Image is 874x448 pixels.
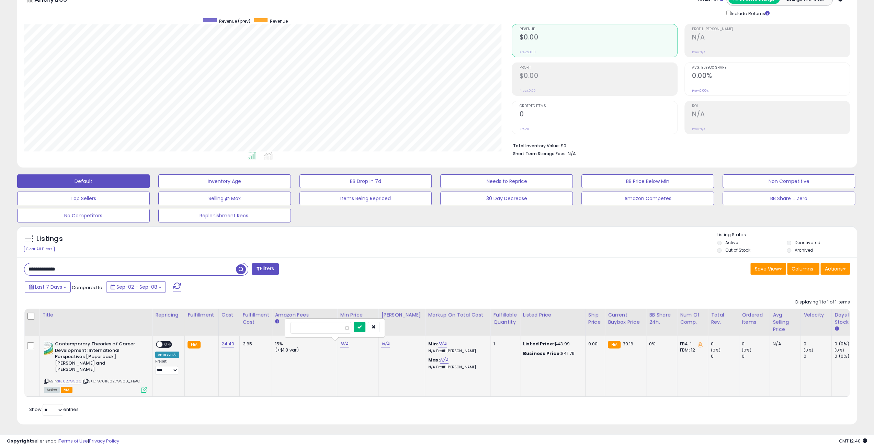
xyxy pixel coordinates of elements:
[804,353,831,359] div: 0
[17,209,150,222] button: No Competitors
[588,311,602,326] div: Ship Price
[158,174,291,188] button: Inventory Age
[17,192,150,205] button: Top Sellers
[692,127,705,131] small: Prev: N/A
[692,72,850,81] h2: 0.00%
[649,341,672,347] div: 0%
[428,341,438,347] b: Min:
[275,347,332,353] div: (+$1.8 var)
[692,50,705,54] small: Prev: N/A
[44,387,60,393] span: All listings currently available for purchase on Amazon
[725,247,750,253] label: Out of Stock
[608,311,643,326] div: Current Buybox Price
[299,174,432,188] button: BB Drop in 7d
[773,311,798,333] div: Avg Selling Price
[222,341,235,347] a: 24.49
[440,174,573,188] button: Needs to Reprice
[440,357,448,364] a: N/A
[523,351,580,357] div: $41.79
[440,192,573,205] button: 30 Day Decrease
[622,341,633,347] span: 39.16
[219,18,250,24] span: Revenue (prev)
[795,240,820,245] label: Deactivated
[711,341,739,347] div: 0
[188,311,215,319] div: Fulfillment
[567,150,576,157] span: N/A
[835,353,862,359] div: 0 (0%)
[162,342,173,347] span: OFF
[581,174,714,188] button: BB Price Below Min
[428,357,440,363] b: Max:
[44,341,147,392] div: ASIN:
[750,263,786,275] button: Save View
[89,438,119,444] a: Privacy Policy
[493,341,514,347] div: 1
[787,263,819,275] button: Columns
[519,127,529,131] small: Prev: 0
[61,387,72,393] span: FBA
[158,192,291,205] button: Selling @ Max
[17,174,150,188] button: Default
[692,110,850,119] h2: N/A
[795,247,813,253] label: Archived
[835,341,862,347] div: 0 (0%)
[519,110,677,119] h2: 0
[519,27,677,31] span: Revenue
[428,365,485,370] p: N/A Profit [PERSON_NAME]
[425,309,490,336] th: The percentage added to the cost of goods (COGS) that forms the calculator for Min & Max prices.
[742,347,751,353] small: (0%)
[723,174,855,188] button: Non Competitive
[58,378,81,384] a: 1138279986
[839,438,867,444] span: 2025-09-16 12:40 GMT
[242,311,269,326] div: Fulfillment Cost
[155,311,182,319] div: Repricing
[680,311,705,326] div: Num of Comp.
[692,89,708,93] small: Prev: 0.00%
[523,341,554,347] b: Listed Price:
[792,265,813,272] span: Columns
[35,284,62,290] span: Last 7 Days
[72,284,103,291] span: Compared to:
[428,311,487,319] div: Markup on Total Cost
[493,311,517,326] div: Fulfillable Quantity
[59,438,88,444] a: Terms of Use
[723,192,855,205] button: BB Share = Zero
[649,311,674,326] div: BB Share 24h.
[155,359,179,375] div: Preset:
[116,284,157,290] span: Sep-02 - Sep-08
[692,66,850,70] span: Avg. Buybox Share
[340,341,348,347] a: N/A
[44,341,53,355] img: 41cBcZAL1VL._SL40_.jpg
[340,311,375,319] div: Min Price
[188,341,200,348] small: FBA
[725,240,738,245] label: Active
[523,350,561,357] b: Business Price:
[692,27,850,31] span: Profit [PERSON_NAME]
[608,341,621,348] small: FBA
[106,281,166,293] button: Sep-02 - Sep-08
[55,341,138,375] b: Contemporary Theories of Career Development: International Perspectives [Paperback] [PERSON_NAME]...
[795,299,850,306] div: Displaying 1 to 1 of 1 items
[438,341,446,347] a: N/A
[36,234,63,244] h5: Listings
[222,311,237,319] div: Cost
[835,311,860,326] div: Days In Stock
[519,50,535,54] small: Prev: $0.00
[381,311,422,319] div: [PERSON_NAME]
[275,311,334,319] div: Amazon Fees
[513,151,566,157] b: Short Term Storage Fees:
[82,378,140,384] span: | SKU: 9781138279988_FBAG
[742,341,770,347] div: 0
[7,438,119,445] div: seller snap | |
[711,311,736,326] div: Total Rev.
[721,9,778,17] div: Include Returns
[692,33,850,43] h2: N/A
[270,18,288,24] span: Revenue
[519,66,677,70] span: Profit
[588,341,600,347] div: 0.00
[835,326,839,332] small: Days In Stock.
[158,209,291,222] button: Replenishment Recs.
[519,104,677,108] span: Ordered Items
[242,341,266,347] div: 3.65
[428,349,485,354] p: N/A Profit [PERSON_NAME]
